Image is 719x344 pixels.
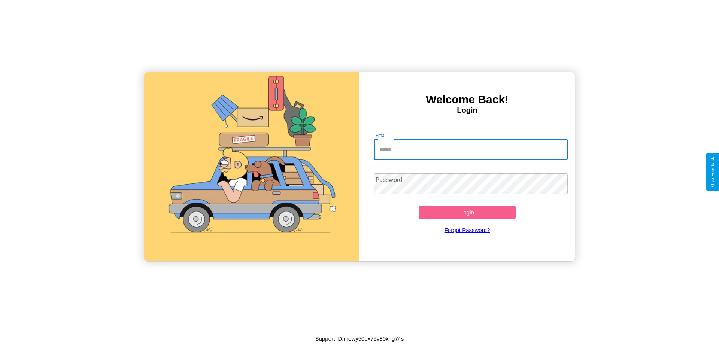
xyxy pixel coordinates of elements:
h3: Welcome Back! [359,93,575,106]
button: Login [419,206,516,219]
h4: Login [359,106,575,115]
a: Forgot Password? [370,219,564,241]
img: gif [144,72,359,261]
label: Email [376,132,387,138]
div: Give Feedback [710,157,715,187]
p: Support ID: mewy50ox75v80kng74s [315,334,404,344]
